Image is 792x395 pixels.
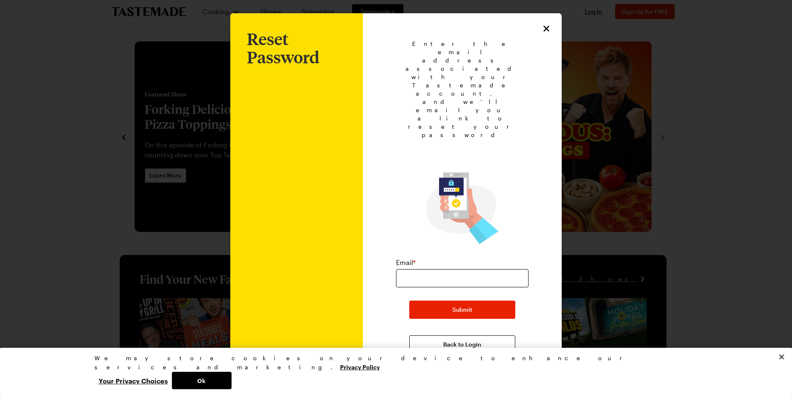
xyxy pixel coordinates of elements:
label: Email [396,258,415,267]
button: Close [773,348,791,366]
button: Your Privacy Choices [94,372,172,389]
span: Submit [452,306,472,314]
button: Submit [409,301,515,319]
div: We may store cookies on your device to enhance our services and marketing. [94,354,691,372]
span: Back to Login [443,340,481,349]
a: More information about your privacy, opens in a new tab [340,363,380,371]
button: Back to Login [409,335,515,354]
button: Ok [172,372,232,389]
div: Privacy [94,354,691,389]
button: Close [541,23,552,34]
span: Enter the email address associated with your Tastemade account, and we'll email you a link to res... [396,40,529,139]
img: Reset Password [426,172,499,244]
h1: Reset Password [247,30,346,66]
